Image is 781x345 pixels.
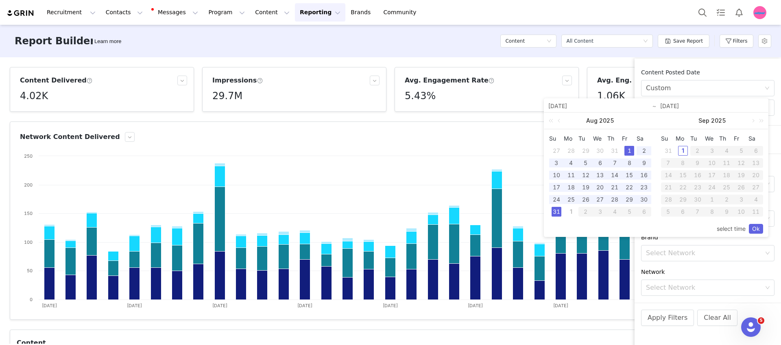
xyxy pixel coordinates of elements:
div: 28 [610,195,620,204]
div: 21 [661,182,676,192]
td: October 4, 2025 [748,193,763,206]
div: 25 [566,195,576,204]
a: Previous month (PageUp) [556,113,563,129]
div: 8 [705,207,720,217]
td: September 25, 2025 [719,181,734,193]
text: [DATE] [42,303,57,308]
div: 12 [734,158,748,168]
td: September 1, 2025 [564,206,578,218]
span: Su [549,135,564,142]
div: 26 [581,195,591,204]
td: August 7, 2025 [607,157,622,169]
text: [DATE] [127,303,142,308]
div: 24 [552,195,561,204]
div: Brand [641,233,774,242]
h3: Avg. Eng. Per Content [597,76,684,85]
div: 31 [552,207,561,217]
i: icon: down [765,251,770,256]
div: 9 [719,207,734,217]
th: Wed [705,132,720,145]
td: September 2, 2025 [578,206,593,218]
th: Tue [578,132,593,145]
div: 16 [639,170,649,180]
td: September 22, 2025 [676,181,690,193]
div: 25 [719,182,734,192]
td: September 19, 2025 [734,169,748,181]
span: Fr [734,135,748,142]
div: 4 [566,158,576,168]
td: September 2, 2025 [690,145,705,157]
td: August 26, 2025 [578,193,593,206]
img: grin logo [7,9,35,17]
div: 2 [690,146,705,156]
td: August 19, 2025 [578,181,593,193]
div: 8 [676,158,690,168]
div: 3 [593,207,608,217]
div: Network [641,268,774,276]
div: Select Network [646,284,762,292]
td: September 30, 2025 [690,193,705,206]
span: We [593,135,608,142]
h5: 4.02K [20,89,48,103]
div: 27 [595,195,605,204]
div: 13 [748,158,763,168]
td: September 11, 2025 [719,157,734,169]
td: October 10, 2025 [734,206,748,218]
a: 2025 [710,113,727,129]
span: Su [661,135,676,142]
td: September 4, 2025 [719,145,734,157]
div: 2 [578,207,593,217]
span: Sa [748,135,763,142]
td: October 1, 2025 [705,193,720,206]
td: July 28, 2025 [564,145,578,157]
div: 18 [566,182,576,192]
div: 7 [661,158,676,168]
h5: 1.06K [597,89,625,103]
td: August 18, 2025 [564,181,578,193]
i: icon: down [547,39,552,44]
div: 22 [624,182,634,192]
td: September 4, 2025 [607,206,622,218]
div: 21 [610,182,620,192]
div: 30 [690,195,705,204]
div: 19 [581,182,591,192]
h5: 5.43% [405,89,436,103]
th: Sat [748,132,763,145]
div: 2 [639,146,649,156]
td: October 2, 2025 [719,193,734,206]
div: 2 [719,195,734,204]
td: September 24, 2025 [705,181,720,193]
td: September 1, 2025 [676,145,690,157]
span: Tu [690,135,705,142]
div: 20 [748,170,763,180]
button: Search [694,3,711,22]
div: 1 [566,207,576,217]
text: [DATE] [297,303,312,308]
button: Profile [748,6,774,19]
td: August 15, 2025 [622,169,637,181]
td: September 13, 2025 [748,157,763,169]
a: Community [379,3,425,22]
td: July 27, 2025 [549,145,564,157]
td: September 5, 2025 [734,145,748,157]
div: 22 [676,182,690,192]
td: October 3, 2025 [734,193,748,206]
h3: Content Delivered [20,76,93,85]
div: 5 [734,146,748,156]
a: 2025 [598,113,615,129]
td: August 29, 2025 [622,193,637,206]
div: 8 [624,158,634,168]
div: 12 [581,170,591,180]
span: Tu [578,135,593,142]
td: August 12, 2025 [578,169,593,181]
th: Wed [593,132,608,145]
td: September 3, 2025 [593,206,608,218]
td: August 30, 2025 [637,193,651,206]
div: 13 [595,170,605,180]
div: 29 [581,146,591,156]
img: fd1cbe3e-7938-4636-b07e-8de74aeae5d6.jpg [753,6,766,19]
span: Mo [564,135,578,142]
span: Sa [637,135,651,142]
span: Th [607,135,622,142]
div: 30 [595,146,605,156]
